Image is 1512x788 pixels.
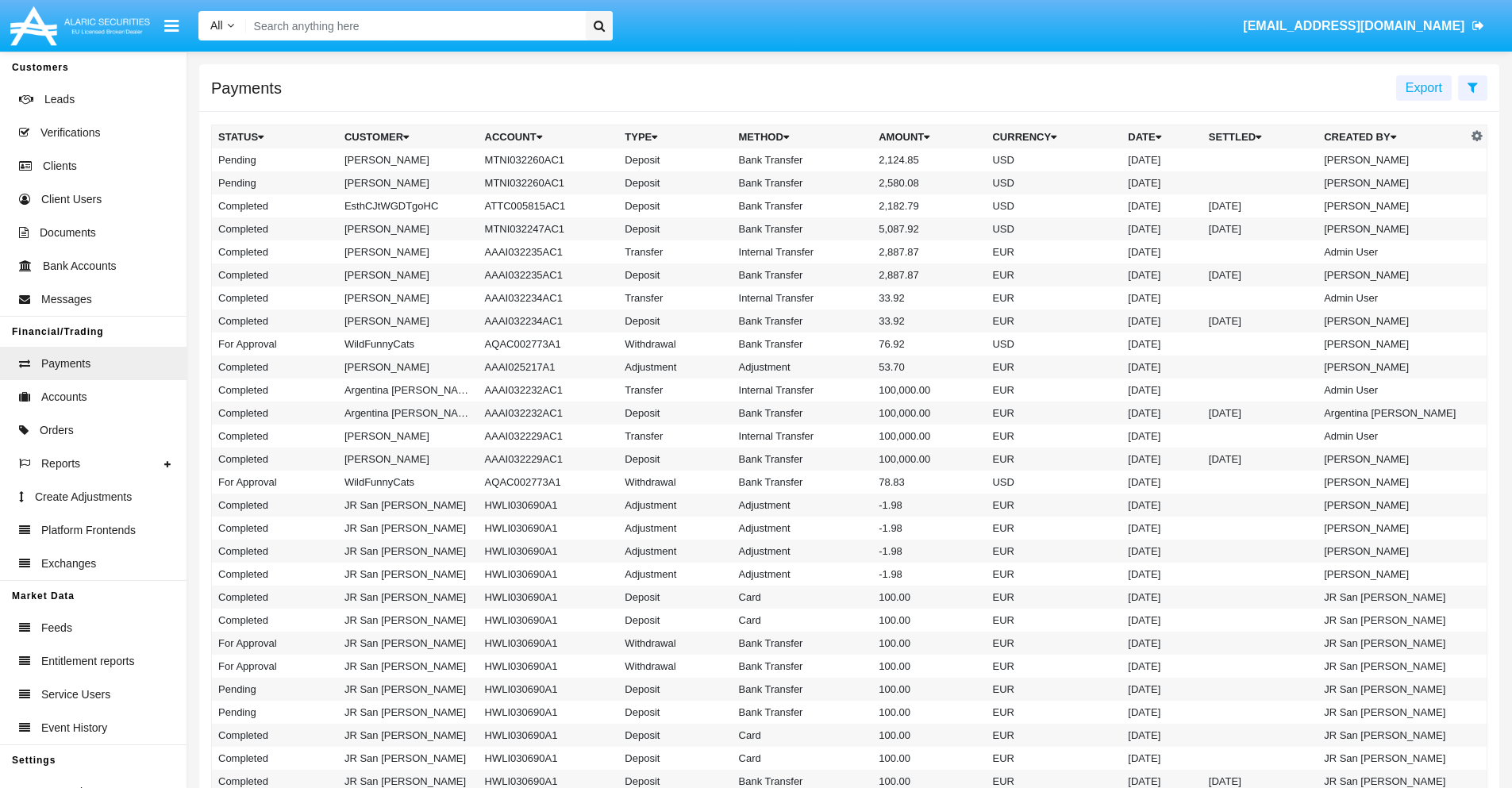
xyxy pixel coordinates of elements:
[618,540,732,563] td: Adjustment
[338,471,479,494] td: WildFunnyCats
[479,194,619,217] td: ATTC005815AC1
[1202,309,1318,332] td: [DATE]
[1318,332,1467,356] td: [PERSON_NAME]
[872,448,986,471] td: 100,000.00
[1318,448,1467,471] td: [PERSON_NAME]
[212,632,338,655] td: For Approval
[479,471,619,494] td: AQAC002773A1
[986,678,1121,701] td: EUR
[479,678,619,701] td: HWLI030690A1
[338,540,479,563] td: JR San [PERSON_NAME]
[1202,217,1318,240] td: [DATE]
[479,148,619,171] td: MTNI032260AC1
[479,332,619,356] td: AQAC002773A1
[733,263,873,286] td: Bank Transfer
[479,402,619,425] td: AAAI032232AC1
[1318,563,1467,586] td: [PERSON_NAME]
[986,332,1121,356] td: USD
[479,563,619,586] td: HWLI030690A1
[212,540,338,563] td: Completed
[1318,356,1467,379] td: [PERSON_NAME]
[1318,540,1467,563] td: [PERSON_NAME]
[338,655,479,678] td: JR San [PERSON_NAME]
[1121,217,1202,240] td: [DATE]
[212,356,338,379] td: Completed
[212,263,338,286] td: Completed
[733,309,873,332] td: Bank Transfer
[212,724,338,747] td: Completed
[986,448,1121,471] td: EUR
[479,263,619,286] td: AAAI032235AC1
[338,494,479,517] td: JR San [PERSON_NAME]
[733,194,873,217] td: Bank Transfer
[338,379,479,402] td: Argentina [PERSON_NAME]
[1121,379,1202,402] td: [DATE]
[1318,171,1467,194] td: [PERSON_NAME]
[618,655,732,678] td: Withdrawal
[338,586,479,609] td: JR San [PERSON_NAME]
[479,747,619,770] td: HWLI030690A1
[479,240,619,263] td: AAAI032235AC1
[1318,263,1467,286] td: [PERSON_NAME]
[41,686,110,703] span: Service Users
[1318,240,1467,263] td: Admin User
[41,720,107,736] span: Event History
[986,586,1121,609] td: EUR
[1318,517,1467,540] td: [PERSON_NAME]
[338,632,479,655] td: JR San [PERSON_NAME]
[1318,379,1467,402] td: Admin User
[212,609,338,632] td: Completed
[338,678,479,701] td: JR San [PERSON_NAME]
[986,632,1121,655] td: EUR
[8,2,152,49] img: Logo image
[872,724,986,747] td: 100.00
[733,379,873,402] td: Internal Transfer
[1121,471,1202,494] td: [DATE]
[212,747,338,770] td: Completed
[1121,517,1202,540] td: [DATE]
[1121,332,1202,356] td: [DATE]
[1121,655,1202,678] td: [DATE]
[733,701,873,724] td: Bank Transfer
[41,456,80,472] span: Reports
[41,653,135,670] span: Entitlement reports
[618,517,732,540] td: Adjustment
[1202,194,1318,217] td: [DATE]
[733,148,873,171] td: Bank Transfer
[872,125,986,149] th: Amount
[479,494,619,517] td: HWLI030690A1
[1318,217,1467,240] td: [PERSON_NAME]
[872,747,986,770] td: 100.00
[733,747,873,770] td: Card
[338,217,479,240] td: [PERSON_NAME]
[1121,425,1202,448] td: [DATE]
[35,489,132,505] span: Create Adjustments
[733,609,873,632] td: Card
[479,286,619,309] td: AAAI032234AC1
[733,632,873,655] td: Bank Transfer
[618,217,732,240] td: Deposit
[212,586,338,609] td: Completed
[1318,632,1467,655] td: JR San [PERSON_NAME]
[618,471,732,494] td: Withdrawal
[986,402,1121,425] td: EUR
[338,356,479,379] td: [PERSON_NAME]
[733,286,873,309] td: Internal Transfer
[338,240,479,263] td: [PERSON_NAME]
[338,724,479,747] td: JR San [PERSON_NAME]
[1318,609,1467,632] td: JR San [PERSON_NAME]
[1121,448,1202,471] td: [DATE]
[618,563,732,586] td: Adjustment
[41,522,136,539] span: Platform Frontends
[212,332,338,356] td: For Approval
[198,17,246,34] a: All
[733,471,873,494] td: Bank Transfer
[338,263,479,286] td: [PERSON_NAME]
[210,19,223,32] span: All
[1318,471,1467,494] td: [PERSON_NAME]
[618,678,732,701] td: Deposit
[986,379,1121,402] td: EUR
[479,217,619,240] td: MTNI032247AC1
[986,217,1121,240] td: USD
[1121,309,1202,332] td: [DATE]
